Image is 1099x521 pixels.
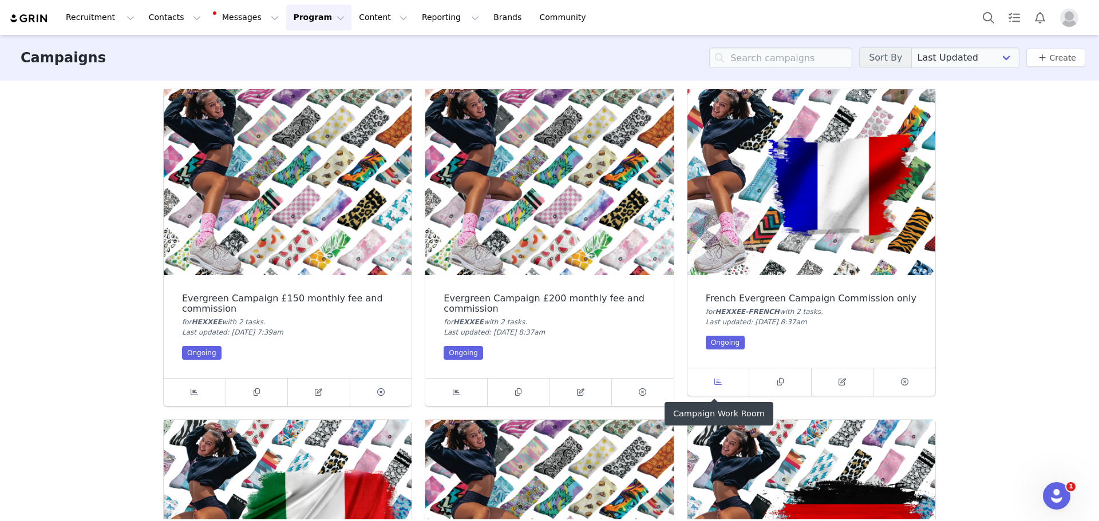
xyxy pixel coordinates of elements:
img: Evergreen Campaign £150 monthly fee and commission [164,89,412,275]
div: French Evergreen Campaign Commission only [706,293,917,304]
div: Ongoing [444,346,483,360]
h3: Campaigns [21,47,106,68]
div: for with 2 task . [706,307,917,317]
button: Content [352,5,414,30]
div: Ongoing [182,346,222,360]
button: Program [286,5,351,30]
input: Search campaigns [709,47,852,68]
div: Last updated: [DATE] 8:37am [444,327,655,337]
img: French Evergreen Campaign Commission only [687,89,935,275]
span: s [260,318,263,326]
span: s [817,308,821,316]
button: Reporting [415,5,486,30]
span: HEXXEE-FRENCH [715,308,780,316]
div: Last updated: [DATE] 7:39am [182,327,393,337]
button: Search [976,5,1001,30]
div: Last updated: [DATE] 8:37am [706,317,917,327]
a: Brands [487,5,532,30]
span: s [521,318,525,326]
img: grin logo [9,13,49,24]
div: Ongoing [706,336,745,349]
span: HEXXEE [192,318,222,326]
a: Community [533,5,598,30]
button: Recruitment [59,5,141,30]
div: for with 2 task . [444,317,655,327]
img: placeholder-profile.jpg [1060,9,1078,27]
iframe: Intercom live chat [1043,482,1070,510]
span: HEXXEE [453,318,484,326]
button: Notifications [1027,5,1053,30]
a: Create [1035,51,1076,65]
button: Create [1026,49,1085,67]
a: Tasks [1002,5,1027,30]
img: Evergreen Campaign £200 monthly fee and commission [425,89,673,275]
div: for with 2 task . [182,317,393,327]
span: 1 [1066,482,1076,491]
button: Profile [1053,9,1090,27]
button: Contacts [142,5,208,30]
button: Messages [208,5,286,30]
div: Evergreen Campaign £200 monthly fee and commission [444,293,655,314]
div: Campaign Work Room [665,402,773,425]
div: Evergreen Campaign £150 monthly fee and commission [182,293,393,314]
